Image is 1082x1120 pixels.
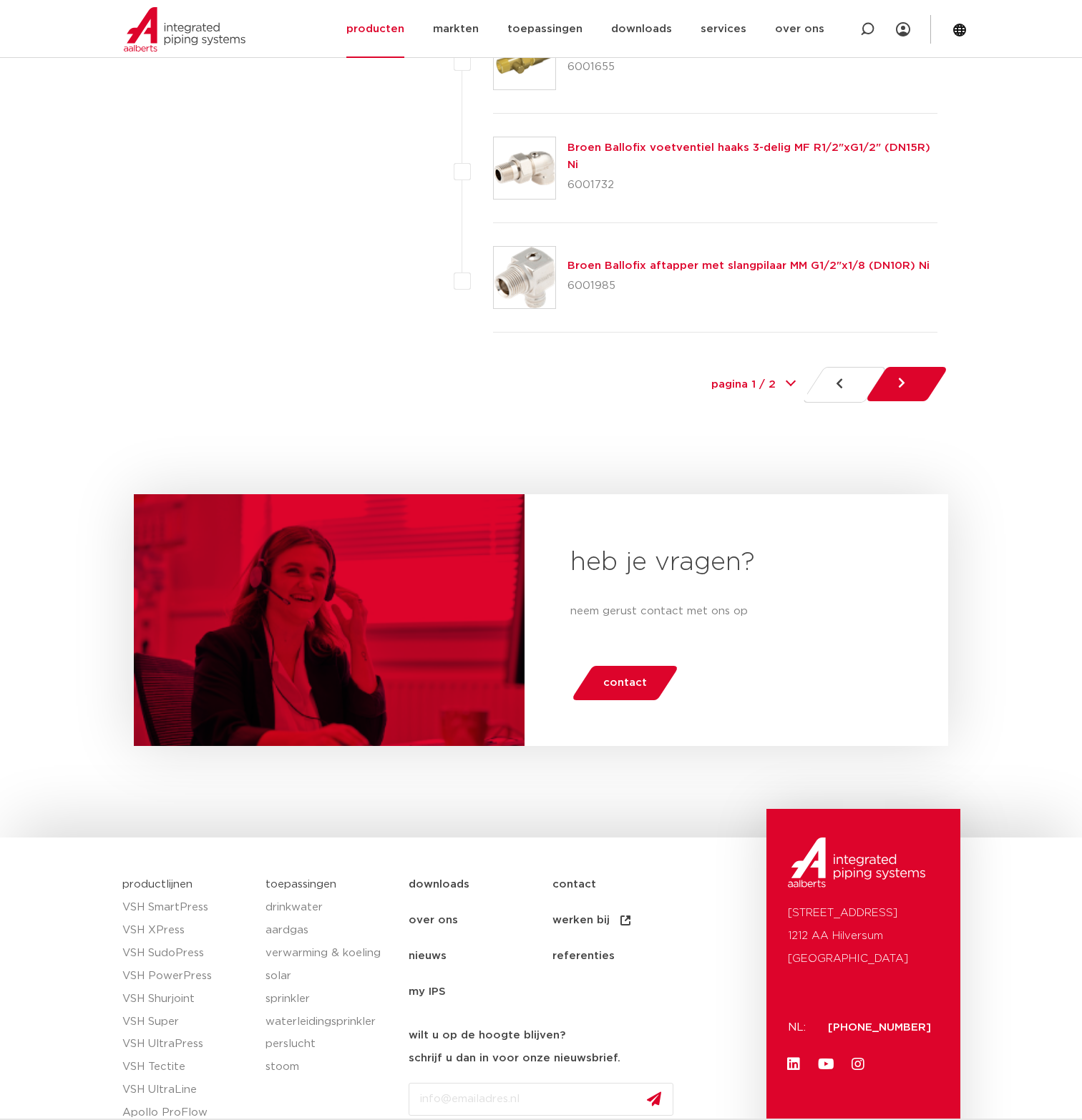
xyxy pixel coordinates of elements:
a: [PHONE_NUMBER] [828,1022,931,1033]
a: VSH Tectite [122,1056,251,1079]
img: Thumbnail for Broen Ballofix voetventiel 3-d met aftap MF R1/2"xG1/2" (DN15R) [494,28,555,89]
a: stoom [265,1056,394,1079]
a: perslucht [265,1033,394,1056]
a: VSH SmartPress [122,896,251,919]
a: productlijnen [122,879,192,890]
a: VSH SudoPress [122,942,251,965]
a: VSH Super [122,1011,251,1033]
p: 6001732 [567,174,937,197]
a: contact [552,867,696,903]
p: NL: [788,1016,811,1039]
p: 6001985 [567,275,930,298]
a: my IPS [409,974,552,1010]
a: verwarming & koeling [265,942,394,965]
strong: wilt u op de hoogte blijven? [409,1030,565,1041]
a: Broen Ballofix aftapper met slangpilaar MM G1/2"x1/8 (DN10R) Ni [567,260,930,271]
span: contact [603,672,647,694]
a: VSH XPress [122,919,251,942]
h2: heb je vragen? [570,546,902,580]
a: VSH Shurjoint [122,988,251,1011]
a: over ons [409,903,552,938]
a: toepassingen [265,879,336,890]
a: referenties [552,938,696,974]
img: Thumbnail for Broen Ballofix aftapper met slangpilaar MM G1/2"x1/8 (DN10R) Ni [494,247,555,308]
a: aardgas [265,919,394,942]
a: contact [571,666,680,700]
p: 6001655 [567,56,935,79]
a: solar [265,965,394,988]
a: drinkwater [265,896,394,919]
a: VSH UltraPress [122,1033,251,1056]
a: VSH PowerPress [122,965,251,988]
p: neem gerust contact met ons op [570,603,902,620]
img: Thumbnail for Broen Ballofix voetventiel haaks 3-delig MF R1/2"xG1/2" (DN15R) Ni [494,137,555,199]
p: [STREET_ADDRESS] 1212 AA Hilversum [GEOGRAPHIC_DATA] [788,902,938,971]
a: waterleidingsprinkler [265,1011,394,1033]
a: Broen Ballofix voetventiel haaks 3-delig MF R1/2"xG1/2" (DN15R) Ni [567,142,930,170]
input: info@emailadres.nl [409,1083,673,1116]
a: sprinkler [265,988,394,1011]
nav: Menu [409,867,760,1010]
strong: schrijf u dan in voor onze nieuwsbrief. [409,1053,620,1063]
a: werken bij [552,903,696,938]
a: nieuws [409,938,552,974]
a: downloads [409,867,552,903]
img: send.svg [647,1091,661,1106]
a: VSH UltraLine [122,1079,251,1101]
